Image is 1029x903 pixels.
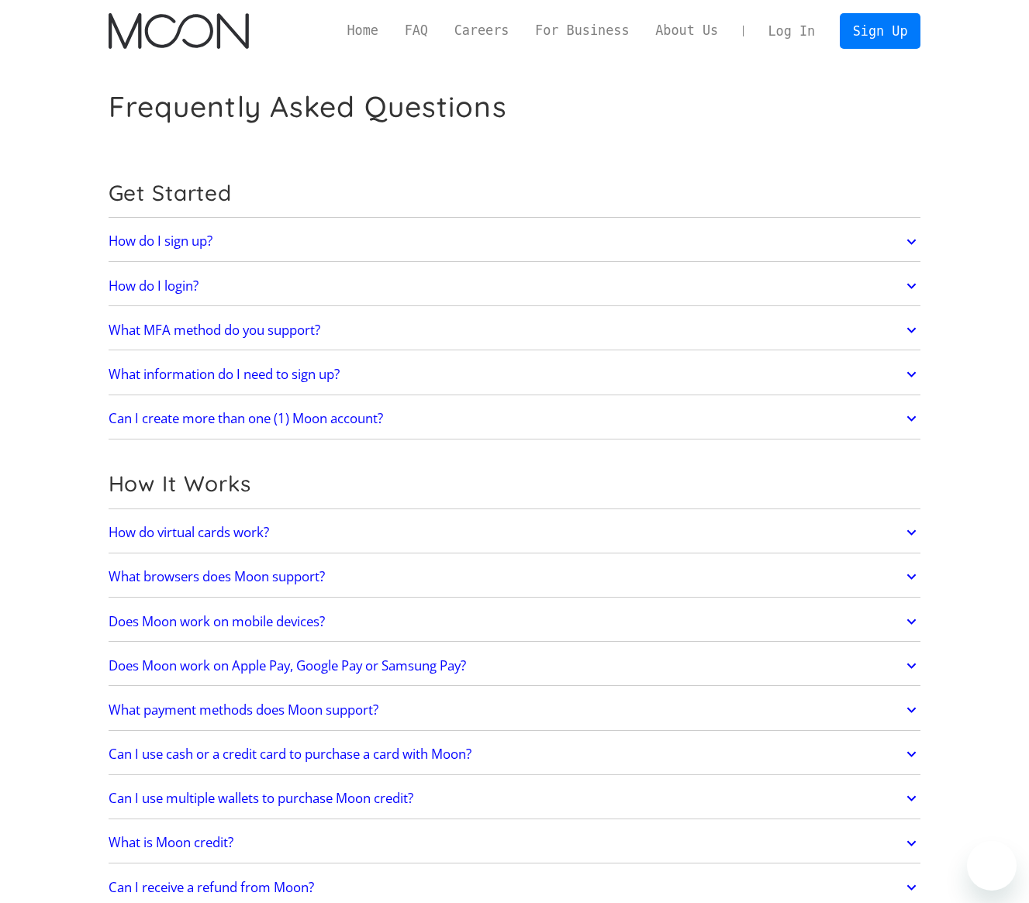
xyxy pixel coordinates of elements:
h2: How do I sign up? [109,233,212,249]
a: FAQ [392,21,441,40]
iframe: Button to launch messaging window [967,841,1017,891]
a: What payment methods does Moon support? [109,694,921,726]
h2: What information do I need to sign up? [109,367,340,382]
a: What browsers does Moon support? [109,560,921,593]
h2: Does Moon work on mobile devices? [109,614,325,629]
a: Home [334,21,392,40]
a: What MFA method do you support? [109,314,921,346]
a: Does Moon work on Apple Pay, Google Pay or Samsung Pay? [109,650,921,682]
a: Careers [441,21,522,40]
h2: How do virtual cards work? [109,525,269,540]
h2: Can I use cash or a credit card to purchase a card with Moon? [109,746,471,762]
h2: Can I receive a refund from Moon? [109,880,314,895]
h2: Can I use multiple wallets to purchase Moon credit? [109,791,413,806]
a: Sign Up [840,13,920,48]
a: Can I use multiple wallets to purchase Moon credit? [109,782,921,815]
img: Moon Logo [109,13,249,49]
a: How do I sign up? [109,226,921,258]
a: Log In [755,14,828,48]
a: For Business [522,21,642,40]
a: What is Moon credit? [109,827,921,860]
a: home [109,13,249,49]
h1: Frequently Asked Questions [109,89,507,124]
a: About Us [642,21,731,40]
a: What information do I need to sign up? [109,358,921,391]
a: Can I use cash or a credit card to purchase a card with Moon? [109,738,921,770]
h2: Get Started [109,180,921,206]
a: Can I create more than one (1) Moon account? [109,402,921,435]
h2: What MFA method do you support? [109,322,320,338]
h2: How do I login? [109,278,199,294]
h2: What browsers does Moon support? [109,569,325,584]
h2: Does Moon work on Apple Pay, Google Pay or Samsung Pay? [109,658,466,674]
h2: Can I create more than one (1) Moon account? [109,411,383,426]
h2: How It Works [109,470,921,497]
a: How do virtual cards work? [109,516,921,549]
a: Does Moon work on mobile devices? [109,605,921,638]
h2: What is Moon credit? [109,835,233,850]
h2: What payment methods does Moon support? [109,702,378,718]
a: How do I login? [109,270,921,302]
